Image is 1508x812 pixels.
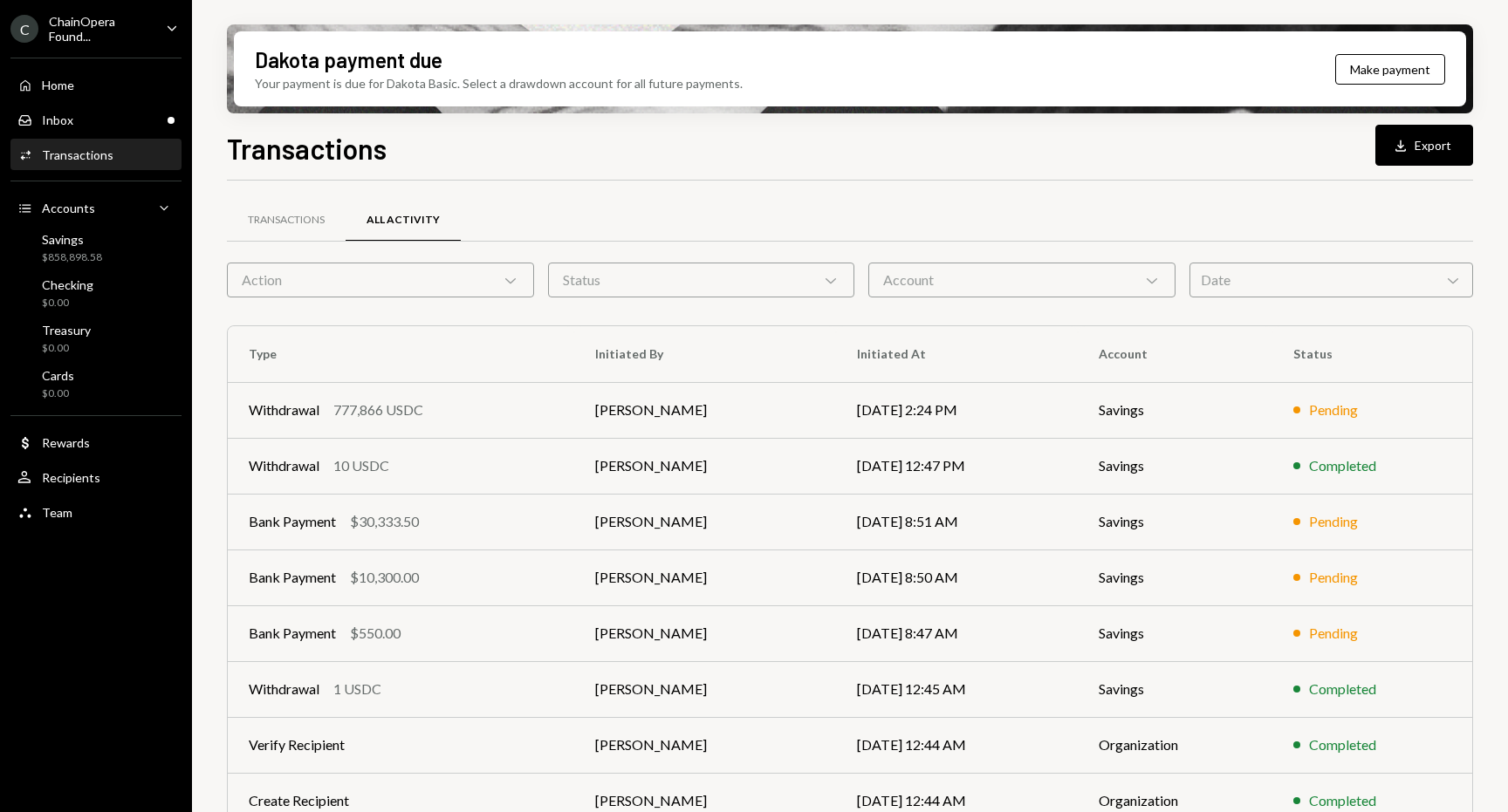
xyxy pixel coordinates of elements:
div: Pending [1309,399,1358,420]
div: Treasury [42,323,91,338]
div: Account [868,263,1176,297]
div: $858,898.58 [42,250,102,265]
div: Transactions [42,147,113,162]
td: [PERSON_NAME] [574,494,836,549]
td: [PERSON_NAME] [574,717,836,773]
a: Transactions [10,139,182,170]
div: $0.00 [42,341,91,356]
div: $30,333.50 [350,511,419,532]
div: Accounts [42,201,95,215]
td: [PERSON_NAME] [574,382,836,438]
td: Savings [1078,494,1272,549]
div: $0.00 [42,296,93,310]
td: [DATE] 8:50 AM [836,549,1078,605]
th: Status [1272,326,1472,382]
td: [DATE] 12:44 AM [836,717,1078,773]
div: Bank Payment [249,623,336,644]
h1: Transactions [227,131,387,166]
div: Savings [42,232,102,247]
a: Transactions [227,198,346,242]
div: Dakota payment due [255,45,442,74]
div: $550.00 [350,623,401,644]
div: Bank Payment [249,511,336,532]
a: Treasury$0.00 [10,317,182,359]
div: Cards [42,368,74,383]
div: 1 USDC [333,679,381,699]
a: Rewards [10,426,182,458]
th: Initiated By [574,326,836,382]
div: Action [227,263,534,297]
a: Home [10,69,182,100]
td: [PERSON_NAME] [574,549,836,605]
a: Checking$0.00 [10,272,182,314]
th: Initiated At [836,326,1078,382]
div: Recipients [42,470,100,485]
div: Date [1189,263,1473,297]
div: Pending [1309,623,1358,644]
td: [PERSON_NAME] [574,661,836,717]
div: All Activity [367,213,440,228]
div: Pending [1309,567,1358,588]
td: [DATE] 8:51 AM [836,494,1078,549]
div: Withdrawal [249,455,319,476]
div: 777,866 USDC [333,399,423,420]
div: Transactions [248,213,325,228]
div: Withdrawal [249,679,319,699]
div: Bank Payment [249,567,336,588]
th: Type [228,326,574,382]
a: Inbox [10,104,182,135]
th: Account [1078,326,1272,382]
td: Savings [1078,661,1272,717]
td: Organization [1078,717,1272,773]
div: Your payment is due for Dakota Basic. Select a drawdown account for all future payments. [255,74,743,92]
td: [PERSON_NAME] [574,605,836,661]
div: Completed [1309,790,1376,811]
div: $0.00 [42,386,74,401]
button: Export [1375,125,1473,166]
td: Savings [1078,549,1272,605]
a: Cards$0.00 [10,363,182,405]
a: All Activity [346,198,461,242]
a: Recipients [10,461,182,493]
div: Home [42,78,74,92]
td: [DATE] 8:47 AM [836,605,1078,661]
div: Checking [42,277,93,292]
td: [DATE] 2:24 PM [836,382,1078,438]
div: Rewards [42,435,90,450]
a: Accounts [10,192,182,223]
td: Savings [1078,382,1272,438]
div: C [10,15,38,43]
div: Team [42,505,72,520]
button: Make payment [1335,54,1445,85]
div: 10 USDC [333,455,389,476]
div: $10,300.00 [350,567,419,588]
td: Verify Recipient [228,717,574,773]
div: Withdrawal [249,399,319,420]
td: [DATE] 12:47 PM [836,438,1078,494]
td: Savings [1078,438,1272,494]
a: Team [10,496,182,528]
div: Completed [1309,679,1376,699]
td: [DATE] 12:45 AM [836,661,1078,717]
div: Inbox [42,113,73,127]
td: Savings [1078,605,1272,661]
div: Status [548,263,855,297]
div: ChainOpera Found... [49,14,152,44]
td: [PERSON_NAME] [574,438,836,494]
a: Savings$858,898.58 [10,227,182,269]
div: Completed [1309,734,1376,755]
div: Completed [1309,455,1376,476]
div: Pending [1309,511,1358,532]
